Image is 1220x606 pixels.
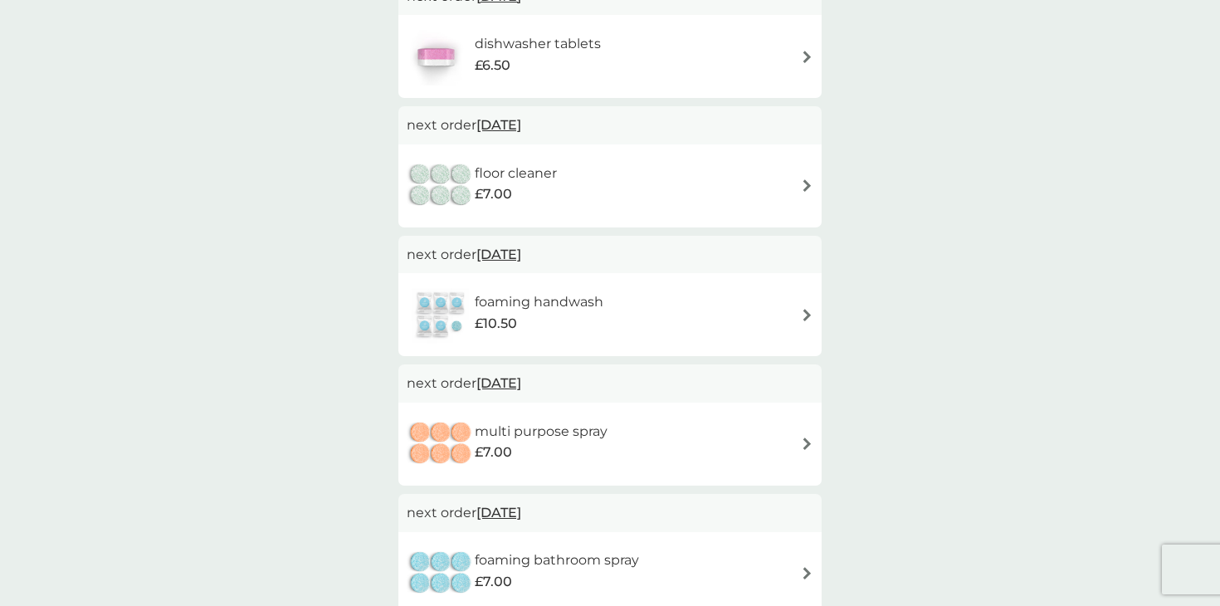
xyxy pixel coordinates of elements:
h6: dishwasher tablets [475,33,601,55]
span: £7.00 [475,571,512,593]
p: next order [407,115,813,136]
p: next order [407,502,813,524]
span: £10.50 [475,313,517,335]
img: arrow right [801,309,813,321]
img: arrow right [801,567,813,579]
h6: floor cleaner [475,163,557,184]
img: arrow right [801,437,813,450]
img: arrow right [801,51,813,63]
img: arrow right [801,179,813,192]
span: £7.00 [475,183,512,205]
h6: foaming bathroom spray [475,550,639,571]
span: £7.00 [475,442,512,463]
p: next order [407,244,813,266]
p: next order [407,373,813,394]
span: [DATE] [476,367,521,399]
img: foaming handwash [407,286,475,344]
h6: multi purpose spray [475,421,608,442]
img: floor cleaner [407,157,475,215]
img: foaming bathroom spray [407,545,475,603]
span: [DATE] [476,496,521,529]
img: multi purpose spray [407,415,475,473]
img: dishwasher tablets [407,27,465,86]
span: [DATE] [476,238,521,271]
span: [DATE] [476,109,521,141]
h6: foaming handwash [475,291,603,313]
span: £6.50 [475,55,510,76]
